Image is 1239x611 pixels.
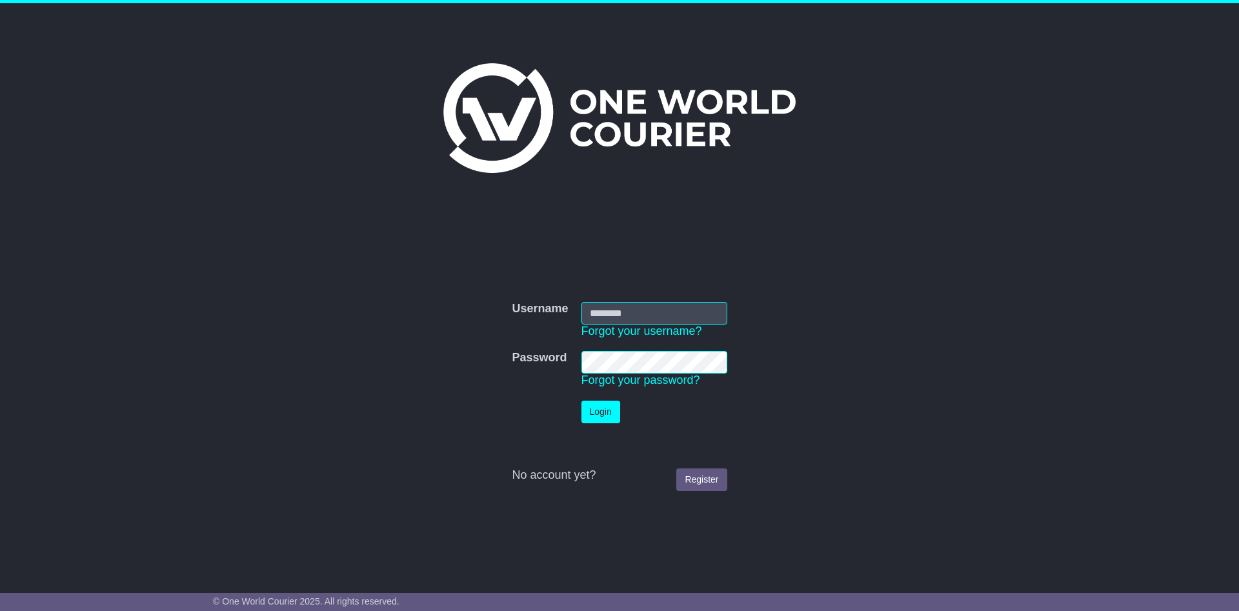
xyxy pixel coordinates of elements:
a: Forgot your password? [581,374,700,386]
span: © One World Courier 2025. All rights reserved. [213,596,399,606]
label: Password [512,351,567,365]
a: Register [676,468,727,491]
button: Login [581,401,620,423]
div: No account yet? [512,468,727,483]
label: Username [512,302,568,316]
img: One World [443,63,796,173]
a: Forgot your username? [581,325,702,337]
